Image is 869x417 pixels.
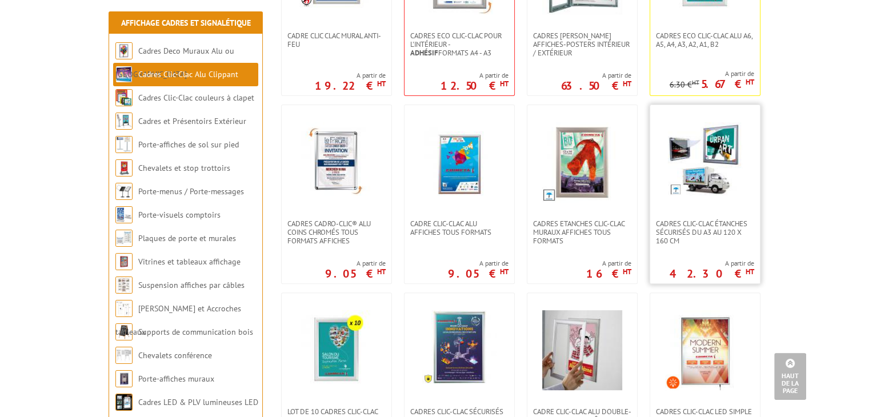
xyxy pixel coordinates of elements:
[586,270,631,277] p: 16 €
[665,310,745,390] img: Cadres Clic-Clac LED simple face affiches tous formats
[561,82,631,89] p: 63.50 €
[297,310,377,390] img: Lot de 10 cadres Clic-Clac Eco mural A6, A5, A4, A3, A2, B2.
[287,31,386,49] span: Cadre CLIC CLAC Mural ANTI-FEU
[623,79,631,89] sup: HT
[115,394,133,411] img: Cadres LED & PLV lumineuses LED
[500,267,508,276] sup: HT
[325,270,386,277] p: 9.05 €
[115,230,133,247] img: Plaques de porte et murales
[282,219,391,245] a: Cadres Cadro-Clic® Alu coins chromés tous formats affiches
[138,139,239,150] a: Porte-affiches de sol sur pied
[405,31,514,57] a: Cadres Eco Clic-Clac pour l'intérieur -Adhésifformats A4 - A3
[138,233,236,243] a: Plaques de porte et murales
[527,31,637,57] a: Cadres [PERSON_NAME] affiches-posters intérieur / extérieur
[138,163,230,173] a: Chevalets et stop trottoirs
[405,219,514,236] a: Cadre Clic-Clac Alu affiches tous formats
[115,303,241,337] a: [PERSON_NAME] et Accroches tableaux
[656,31,754,49] span: Cadres Eco Clic-Clac alu A6, A5, A4, A3, A2, A1, B2
[656,219,754,245] span: Cadres Clic-Clac Étanches Sécurisés du A3 au 120 x 160 cm
[115,113,133,130] img: Cadres et Présentoirs Extérieur
[377,267,386,276] sup: HT
[440,82,508,89] p: 12.50 €
[668,122,742,197] img: Cadres Clic-Clac Étanches Sécurisés du A3 au 120 x 160 cm
[138,397,258,407] a: Cadres LED & PLV lumineuses LED
[774,353,806,400] a: Haut de la page
[410,31,508,57] span: Cadres Eco Clic-Clac pour l'intérieur - formats A4 - A3
[115,183,133,200] img: Porte-menus / Porte-messages
[419,122,499,202] img: Cadre Clic-Clac Alu affiches tous formats
[138,350,212,360] a: Chevalets conférence
[115,253,133,270] img: Vitrines et tableaux affichage
[138,374,214,384] a: Porte-affiches muraux
[138,256,241,267] a: Vitrines et tableaux affichage
[377,79,386,89] sup: HT
[115,206,133,223] img: Porte-visuels comptoirs
[115,89,133,106] img: Cadres Clic-Clac couleurs à clapet
[115,276,133,294] img: Suspension affiches par câbles
[440,71,508,80] span: A partir de
[586,259,631,268] span: A partir de
[115,46,234,79] a: Cadres Deco Muraux Alu ou [GEOGRAPHIC_DATA]
[746,267,754,276] sup: HT
[701,81,754,87] p: 5.67 €
[410,219,508,236] span: Cadre Clic-Clac Alu affiches tous formats
[115,300,133,317] img: Cimaises et Accroches tableaux
[287,219,386,245] span: Cadres Cadro-Clic® Alu coins chromés tous formats affiches
[670,270,754,277] p: 42.30 €
[448,270,508,277] p: 9.05 €
[138,210,221,220] a: Porte-visuels comptoirs
[115,136,133,153] img: Porte-affiches de sol sur pied
[650,31,760,49] a: Cadres Eco Clic-Clac alu A6, A5, A4, A3, A2, A1, B2
[650,219,760,245] a: Cadres Clic-Clac Étanches Sécurisés du A3 au 120 x 160 cm
[670,259,754,268] span: A partir de
[670,81,699,89] p: 6.30 €
[138,280,245,290] a: Suspension affiches par câbles
[410,48,438,58] strong: Adhésif
[282,31,391,49] a: Cadre CLIC CLAC Mural ANTI-FEU
[115,159,133,177] img: Chevalets et stop trottoirs
[500,79,508,89] sup: HT
[670,69,754,78] span: A partir de
[315,82,386,89] p: 19.22 €
[542,310,622,390] img: Cadre clic-clac alu double-faces Vitrine/fenêtre A5, A4, A3, A2, A1, A0 ou 60x80cm
[121,18,251,28] a: Affichage Cadres et Signalétique
[315,71,386,80] span: A partir de
[138,116,246,126] a: Cadres et Présentoirs Extérieur
[138,186,244,197] a: Porte-menus / Porte-messages
[623,267,631,276] sup: HT
[533,31,631,57] span: Cadres [PERSON_NAME] affiches-posters intérieur / extérieur
[115,347,133,364] img: Chevalets conférence
[542,122,622,202] img: Cadres Etanches Clic-Clac muraux affiches tous formats
[746,77,754,87] sup: HT
[115,42,133,59] img: Cadres Deco Muraux Alu ou Bois
[561,71,631,80] span: A partir de
[533,219,631,245] span: Cadres Etanches Clic-Clac muraux affiches tous formats
[297,122,377,202] img: Cadres Cadro-Clic® Alu coins chromés tous formats affiches
[138,69,238,79] a: Cadres Clic-Clac Alu Clippant
[527,219,637,245] a: Cadres Etanches Clic-Clac muraux affiches tous formats
[115,370,133,387] img: Porte-affiches muraux
[138,93,254,103] a: Cadres Clic-Clac couleurs à clapet
[325,259,386,268] span: A partir de
[138,327,253,337] a: Supports de communication bois
[422,310,496,384] img: Cadres Clic-Clac Sécurisés Tous formats
[448,259,508,268] span: A partir de
[692,78,699,86] sup: HT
